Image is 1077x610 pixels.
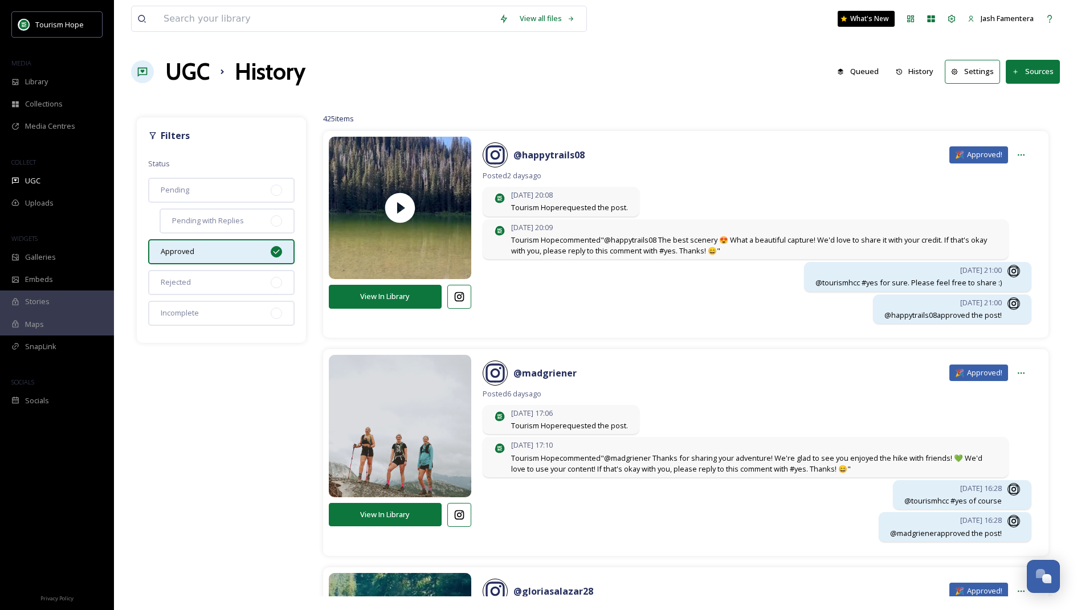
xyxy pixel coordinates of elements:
[890,60,940,83] button: History
[511,408,628,419] span: [DATE] 17:06
[513,366,577,380] a: @madgriener
[11,59,31,67] span: MEDIA
[11,378,34,386] span: SOCIALS
[511,453,997,474] span: Tourism Hope commented "@madgriener Thanks for sharing your adventure! We're glad to see you enjo...
[165,55,210,89] a: UGC
[35,19,84,30] span: Tourism Hope
[831,60,890,83] a: Queued
[158,6,493,31] input: Search your library
[511,222,997,233] span: [DATE] 20:09
[1006,60,1060,83] button: Sources
[11,234,38,243] span: WIDGETS
[25,319,44,330] span: Maps
[884,310,1002,321] span: @ happytrails08 approved the post!
[25,341,56,352] span: SnapLink
[40,595,74,602] span: Privacy Policy
[884,297,1002,308] span: [DATE] 21:00
[494,225,505,236] img: logo.png
[890,515,1002,526] span: [DATE] 16:28
[11,158,36,166] span: COLLECT
[25,121,75,132] span: Media Centres
[890,60,945,83] a: History
[514,7,581,30] a: View all files
[329,285,442,308] button: View In Library
[513,148,585,162] a: @happytrails08
[25,76,48,87] span: Library
[25,198,54,208] span: Uploads
[161,308,199,318] span: Incomplete
[967,367,1002,378] span: Approved!
[945,60,1006,83] a: Settings
[981,13,1034,23] span: Jash Famentera
[483,388,1031,399] span: Posted 6 days ago
[949,146,1008,163] div: 🎉
[815,265,1002,276] span: [DATE] 21:00
[483,170,1031,181] span: Posted 2 days ago
[323,113,354,124] span: 425 items
[511,440,997,451] span: [DATE] 17:10
[511,235,997,256] span: Tourism Hope commented "@happytrails08 The best scenery 😍 What a beautiful capture! We'd love to ...
[235,55,305,89] h1: History
[513,149,585,161] strong: @ happytrails08
[329,503,442,526] button: View In Library
[967,149,1002,160] span: Approved!
[329,122,471,293] img: thumbnail
[18,19,30,30] img: logo.png
[511,202,628,213] span: Tourism Hope requested the post.
[831,60,884,83] button: Queued
[967,586,1002,596] span: Approved!
[172,215,244,226] span: Pending with Replies
[25,252,56,263] span: Galleries
[513,585,593,597] strong: @ gloriasalazar28
[494,411,505,422] img: logo.png
[815,277,1002,288] span: @tourismhcc #yes for sure. Please feel free to share :)
[25,274,53,285] span: Embeds
[511,420,628,431] span: Tourism Hope requested the post.
[904,483,1002,494] span: [DATE] 16:28
[945,60,1000,83] button: Settings
[161,277,191,288] span: Rejected
[904,496,1002,506] span: @tourismhcc #yes of course
[161,185,189,195] span: Pending
[1027,560,1060,593] button: Open Chat
[329,341,471,511] img: 18301127794222909.jpg
[949,365,1008,381] div: 🎉
[949,583,1008,599] div: 🎉
[513,367,577,379] strong: @ madgriener
[161,129,190,142] strong: Filters
[25,395,49,406] span: Socials
[25,99,63,109] span: Collections
[513,584,593,598] a: @gloriasalazar28
[161,246,194,257] span: Approved
[494,193,505,204] img: logo.png
[148,158,170,169] span: Status
[962,7,1039,30] a: Jash Famentera
[25,296,50,307] span: Stories
[40,591,74,604] a: Privacy Policy
[890,528,1002,539] span: @ madgriener approved the post!
[25,175,40,186] span: UGC
[494,443,505,454] img: logo.png
[838,11,895,27] a: What's New
[511,190,628,200] span: [DATE] 20:08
